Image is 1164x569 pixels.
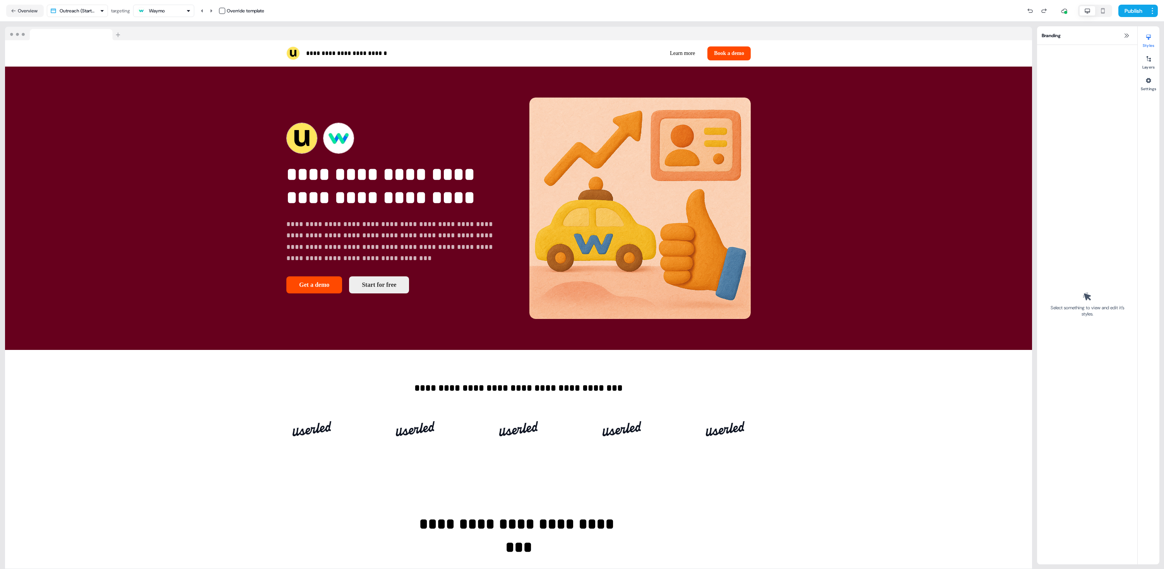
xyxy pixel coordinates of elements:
[286,276,508,293] div: Get a demoStart for free
[5,27,124,41] img: Browser topbar
[227,7,264,15] div: Override template
[707,46,751,60] button: Book a demo
[111,7,130,15] div: targeting
[1138,31,1159,48] button: Styles
[60,7,97,15] div: Outreach (Starter)
[1048,305,1126,317] div: Select something to view and edit it’s styles.
[149,7,165,15] div: Waymo
[286,407,751,451] div: ImageImageImageImageImage
[499,413,538,444] img: Image
[286,276,342,293] button: Get a demo
[1138,53,1159,70] button: Layers
[293,413,331,444] img: Image
[133,5,194,17] button: Waymo
[603,413,641,444] img: Image
[664,46,701,60] button: Learn more
[529,98,751,319] img: Image
[706,413,745,444] img: Image
[1118,5,1147,17] button: Publish
[1138,74,1159,91] button: Settings
[349,276,409,293] button: Start for free
[522,46,751,60] div: Learn moreBook a demo
[6,5,44,17] button: Overview
[396,413,435,444] img: Image
[1037,26,1137,45] div: Branding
